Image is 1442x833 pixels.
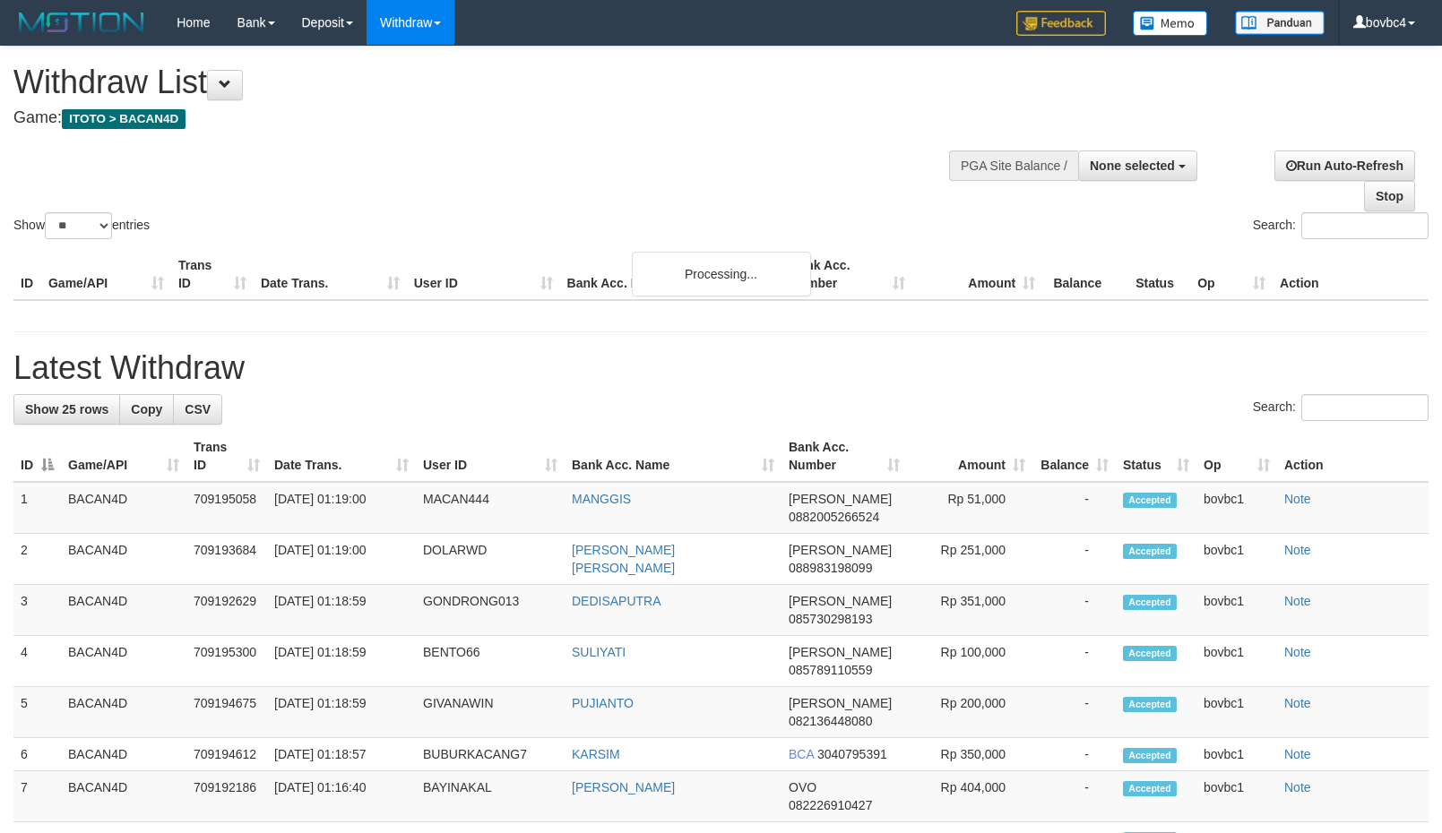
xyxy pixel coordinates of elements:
[185,402,211,416] span: CSV
[1123,748,1177,763] span: Accepted
[789,645,892,659] span: [PERSON_NAME]
[1284,543,1311,557] a: Note
[1284,780,1311,794] a: Note
[572,492,631,506] a: MANGGIS
[1032,687,1116,738] td: -
[1196,482,1277,534] td: bovbc1
[41,249,171,300] th: Game/API
[62,109,186,129] span: ITOTO > BACAN4D
[1133,11,1208,36] img: Button%20Memo.svg
[907,771,1032,822] td: Rp 404,000
[61,687,186,738] td: BACAN4D
[789,492,892,506] span: [PERSON_NAME]
[907,738,1032,771] td: Rp 350,000
[572,645,626,659] a: SULIYATI
[1274,150,1415,181] a: Run Auto-Refresh
[789,780,816,794] span: OVO
[13,212,150,239] label: Show entries
[1364,181,1415,211] a: Stop
[267,431,416,482] th: Date Trans.: activate to sort column ascending
[1128,249,1190,300] th: Status
[560,249,783,300] th: Bank Acc. Name
[61,738,186,771] td: BACAN4D
[1196,636,1277,687] td: bovbc1
[907,636,1032,687] td: Rp 100,000
[267,636,416,687] td: [DATE] 01:18:59
[789,747,814,761] span: BCA
[907,585,1032,636] td: Rp 351,000
[416,534,565,585] td: DOLARWD
[1032,738,1116,771] td: -
[572,543,675,575] a: [PERSON_NAME] [PERSON_NAME]
[572,696,634,710] a: PUJIANTO
[61,771,186,822] td: BACAN4D
[131,402,162,416] span: Copy
[13,431,61,482] th: ID: activate to sort column descending
[1032,585,1116,636] td: -
[1284,747,1311,761] a: Note
[13,64,944,100] h1: Withdraw List
[416,585,565,636] td: GONDRONG013
[1032,771,1116,822] td: -
[1196,738,1277,771] td: bovbc1
[572,747,620,761] a: KARSIM
[13,9,150,36] img: MOTION_logo.png
[817,747,887,761] span: Copy 3040795391 to clipboard
[1273,249,1429,300] th: Action
[1196,534,1277,585] td: bovbc1
[61,534,186,585] td: BACAN4D
[25,402,108,416] span: Show 25 rows
[13,350,1429,386] h1: Latest Withdraw
[13,534,61,585] td: 2
[1284,492,1311,506] a: Note
[1078,150,1197,181] button: None selected
[267,534,416,585] td: [DATE] 01:19:00
[1196,431,1277,482] th: Op: activate to sort column ascending
[781,431,907,482] th: Bank Acc. Number: activate to sort column ascending
[1235,11,1325,35] img: panduan.png
[907,534,1032,585] td: Rp 251,000
[565,431,781,482] th: Bank Acc. Name: activate to sort column ascending
[267,771,416,822] td: [DATE] 01:16:40
[267,585,416,636] td: [DATE] 01:18:59
[572,780,675,794] a: [PERSON_NAME]
[13,394,120,425] a: Show 25 rows
[1123,781,1177,796] span: Accepted
[1253,394,1429,421] label: Search:
[416,771,565,822] td: BAYINAKAL
[1196,687,1277,738] td: bovbc1
[782,249,912,300] th: Bank Acc. Number
[173,394,222,425] a: CSV
[13,771,61,822] td: 7
[186,482,267,534] td: 709195058
[13,636,61,687] td: 4
[1301,212,1429,239] input: Search:
[907,687,1032,738] td: Rp 200,000
[789,543,892,557] span: [PERSON_NAME]
[1116,431,1196,482] th: Status: activate to sort column ascending
[1123,544,1177,559] span: Accepted
[416,636,565,687] td: BENTO66
[1301,394,1429,421] input: Search:
[1196,585,1277,636] td: bovbc1
[789,798,872,812] span: Copy 082226910427 to clipboard
[1032,534,1116,585] td: -
[1042,249,1128,300] th: Balance
[416,482,565,534] td: MACAN444
[1284,594,1311,608] a: Note
[632,252,811,296] div: Processing...
[907,482,1032,534] td: Rp 51,000
[1032,482,1116,534] td: -
[13,585,61,636] td: 3
[572,594,661,608] a: DEDISAPUTRA
[13,738,61,771] td: 6
[186,687,267,738] td: 709194675
[13,249,41,300] th: ID
[789,594,892,608] span: [PERSON_NAME]
[61,431,186,482] th: Game/API: activate to sort column ascending
[171,249,254,300] th: Trans ID
[1277,431,1429,482] th: Action
[1090,159,1175,173] span: None selected
[186,771,267,822] td: 709192186
[789,696,892,710] span: [PERSON_NAME]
